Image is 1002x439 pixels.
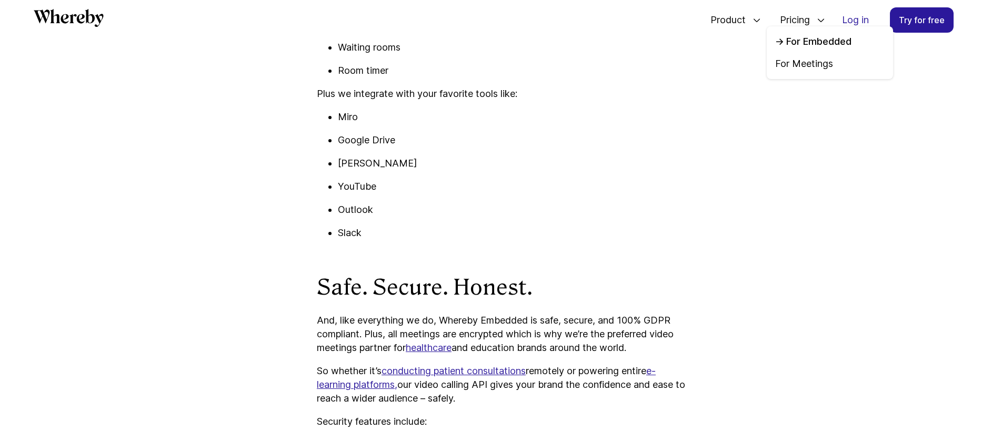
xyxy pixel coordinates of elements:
span: Pricing [769,3,813,37]
a: Try for free [890,7,954,33]
p: And, like everything we do, Whereby Embedded is safe, secure, and 100% GDPR compliant. Plus, all ... [317,314,685,355]
a: For Embedded [775,35,885,48]
a: conducting patient consultations [382,365,526,376]
p: Waiting rooms [338,41,685,54]
h2: Safe. Secure. Honest. [317,274,685,301]
p: Room timer [338,64,685,77]
p: Slack [338,226,685,240]
p: YouTube [338,180,685,193]
p: Plus we integrate with your favorite tools like: [317,87,685,101]
p: Miro [338,110,685,124]
a: Log in [834,8,877,32]
svg: Whereby [34,9,104,27]
p: So whether it’s remotely or powering entire our video calling API gives your brand the confidence... [317,364,685,405]
a: Whereby [34,9,104,31]
a: For Meetings [775,57,885,71]
span: Product [700,3,748,37]
a: healthcare [406,342,452,353]
p: Outlook [338,203,685,217]
p: Google Drive [338,133,685,147]
a: e-learning platforms, [317,365,656,390]
p: Security features include: [317,415,685,428]
p: [PERSON_NAME] [338,157,685,170]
